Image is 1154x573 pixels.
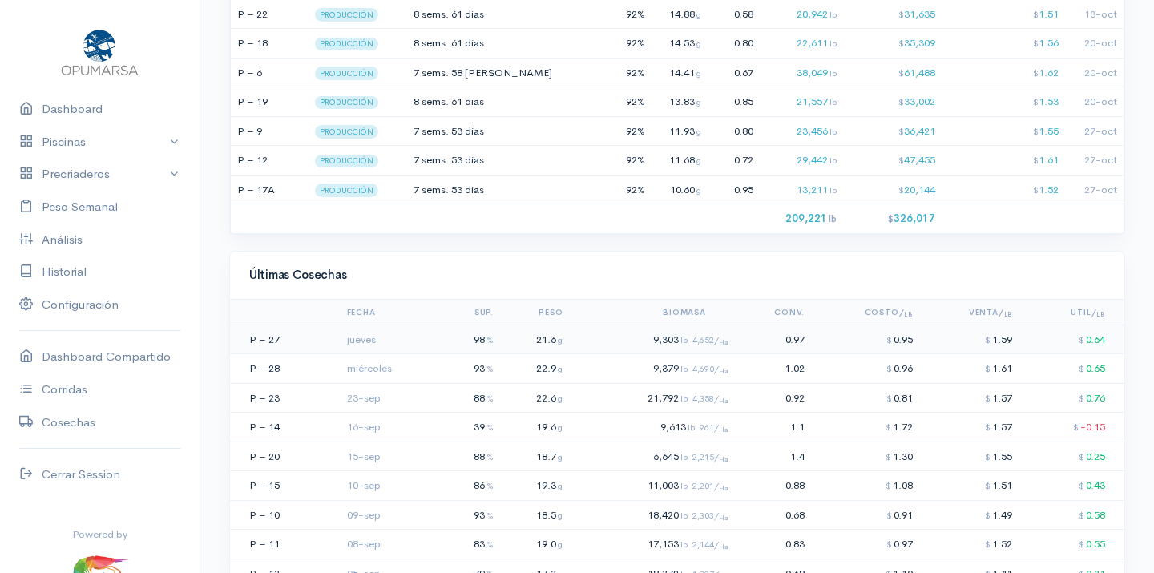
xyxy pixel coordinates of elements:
span: 0.58 [1079,508,1105,522]
span: g [696,96,701,107]
div: 1.55 [946,123,1059,139]
div: 29,442 [764,152,837,168]
div: 92% [615,35,645,51]
span: $ [898,9,904,20]
th: Sup. [442,300,500,325]
span: 7 sems. [414,183,449,196]
span: lb [688,422,728,433]
div: 21,557 [764,94,837,110]
span: $ [1079,451,1084,462]
span: 88 [474,450,494,463]
small: g [558,480,563,491]
small: % [486,510,494,521]
td: 18,420 [569,500,734,530]
span: 4,358/ [692,393,728,404]
span: 27-oct [1084,183,1117,196]
small: g [558,363,563,374]
span: 39 [474,420,494,434]
span: PRODUCCIÓN [315,38,378,50]
span: 53 dias [451,153,484,167]
span: 4,652/ [692,334,728,345]
td: P – 15 [230,471,317,501]
div: 22,611 [764,35,837,51]
div: 14.41 [654,65,701,81]
small: g [558,393,563,404]
span: lb [829,67,837,79]
span: 1.52 [985,537,1012,551]
span: 61 dias [451,36,484,50]
sub: Ha [719,455,728,463]
span: $ [898,38,904,49]
span: 2,303/ [692,510,728,521]
td: 22.9 [500,354,569,384]
span: $ [886,480,891,491]
span: $ [1079,510,1084,521]
sub: Ha [719,367,728,375]
small: g [558,539,563,550]
span: 0.68 [785,508,805,522]
div: 1.61 [946,152,1059,168]
span: $ [1033,67,1039,79]
span: 20-oct [1084,95,1117,108]
span: $ [886,363,892,374]
div: 20,942 [764,6,837,22]
span: $ [1079,393,1084,404]
span: $ [888,213,894,224]
span: $ [1033,126,1039,137]
span: lb [829,184,837,196]
span: $ [886,510,892,521]
span: 1.59 [985,333,1012,346]
span: 8 sems. [414,95,449,108]
sub: Ha [719,484,728,492]
span: g [696,184,701,196]
td: 9,303 [569,325,734,354]
span: lb [829,126,837,137]
div: 92% [615,152,645,168]
span: 1.55 [985,450,1012,463]
td: P – 6 [231,58,301,87]
span: $ [985,480,991,491]
div: 0.58 [710,6,755,22]
span: 0.64 [1079,333,1105,346]
small: % [486,422,494,433]
span: lb [680,393,728,404]
small: g [558,451,563,462]
span: 8 sems. [414,36,449,50]
div: 13.83 [654,94,701,110]
div: 0.80 [710,35,755,51]
td: 19.3 [500,471,569,501]
span: $ [898,67,904,79]
td: 19.6 [500,413,569,442]
span: 93 [474,508,494,522]
span: 1.08 [886,478,913,492]
div: 1.52 [946,182,1059,198]
small: 10-sep [347,478,381,492]
small: % [486,480,494,491]
span: 20-oct [1084,66,1117,79]
img: Opumarsa [58,26,142,77]
span: $ [985,422,991,433]
td: 11,003 [569,471,734,501]
div: 92% [615,182,645,198]
small: % [486,539,494,550]
div: 13,211 [764,182,837,198]
span: $ [985,334,991,345]
sub: LB [904,311,913,318]
span: 1.1 [790,420,805,434]
div: 1.62 [946,65,1059,81]
span: lb [680,363,728,374]
div: 0.72 [710,152,755,168]
span: $ [1033,96,1039,107]
span: $ [898,155,904,166]
th: Fecha [341,300,442,325]
span: $ [1033,9,1039,20]
div: 14.53 [654,35,701,51]
sub: Ha [719,514,728,522]
span: 0.83 [785,537,805,551]
span: 0.97 [886,537,913,551]
span: $ [985,451,991,462]
span: $ [985,539,991,550]
span: 326,017 [886,212,937,225]
td: 9,379 [569,354,734,384]
span: PRODUCCIÓN [315,8,378,21]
